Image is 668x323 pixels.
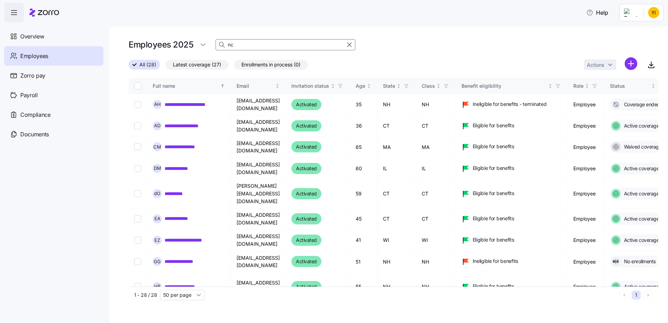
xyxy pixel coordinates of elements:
[134,283,141,290] input: Select record 9
[377,230,416,251] td: WI
[377,94,416,115] td: NH
[473,283,514,290] span: Eligible for benefits
[644,290,653,300] button: Next page
[231,230,286,251] td: [EMAIL_ADDRESS][DOMAIN_NAME]
[20,32,44,41] span: Overview
[134,82,141,89] input: Select all records
[622,190,659,197] span: Active coverage
[568,272,604,301] td: Employee
[231,115,286,137] td: [EMAIL_ADDRESS][DOMAIN_NAME]
[416,208,456,230] td: CT
[4,66,103,85] a: Zorro pay
[416,230,456,251] td: WI
[216,39,355,50] input: Search Employees
[622,258,656,265] span: No enrollments
[456,78,568,94] th: Benefit eligibilityNot sorted
[147,78,231,94] th: Full nameSorted ascending
[396,84,401,88] div: Not sorted
[134,165,141,172] input: Select record 4
[20,110,51,119] span: Compliance
[366,84,371,88] div: Not sorted
[134,292,157,299] span: 1 - 28 / 28
[296,164,317,173] span: Activated
[651,84,656,88] div: Not sorted
[377,115,416,137] td: CT
[331,84,335,88] div: Not sorted
[422,82,435,90] div: Class
[568,251,604,272] td: Employee
[377,78,416,94] th: StateNot sorted
[648,7,659,18] img: 58bf486cf3c66a19402657e6b7d52db7
[416,158,456,179] td: IL
[134,190,141,197] input: Select record 5
[622,143,662,150] span: Waived coverage
[153,145,161,149] span: C M
[4,46,103,66] a: Employees
[473,190,514,197] span: Eligible for benefits
[620,290,629,300] button: Previous page
[377,251,416,272] td: NH
[173,60,221,69] span: Latest coverage (27)
[231,78,286,94] th: EmailNot sorted
[622,237,659,244] span: Active coverage
[416,179,456,208] td: CT
[134,237,141,244] input: Select record 7
[377,208,416,230] td: CT
[416,94,456,115] td: NH
[473,215,514,222] span: Eligible for benefits
[383,82,395,90] div: State
[154,238,160,243] span: E Z
[231,94,286,115] td: [EMAIL_ADDRESS][DOMAIN_NAME]
[622,283,659,290] span: Active coverage
[134,215,141,222] input: Select record 6
[296,189,317,198] span: Activated
[568,208,604,230] td: Employee
[350,251,377,272] td: 51
[241,60,300,69] span: Enrollments in process (0)
[473,143,514,150] span: Eligible for benefits
[275,84,280,88] div: Not sorted
[350,179,377,208] td: 59
[377,137,416,158] td: MA
[350,115,377,137] td: 36
[350,208,377,230] td: 45
[4,124,103,144] a: Documents
[4,27,103,46] a: Overview
[154,102,161,107] span: A H
[296,282,317,291] span: Activated
[231,158,286,179] td: [EMAIL_ADDRESS][DOMAIN_NAME]
[350,158,377,179] td: 60
[296,100,317,109] span: Activated
[231,251,286,272] td: [EMAIL_ADDRESS][DOMAIN_NAME]
[286,78,350,94] th: Invitation statusNot sorted
[581,6,614,20] button: Help
[473,236,514,243] span: Eligible for benefits
[416,115,456,137] td: CT
[296,257,317,266] span: Activated
[473,122,514,129] span: Eligible for benefits
[584,84,589,88] div: Not sorted
[416,78,456,94] th: ClassNot sorted
[350,230,377,251] td: 41
[129,39,193,50] h1: Employees 2025
[154,191,160,196] span: d O
[154,166,161,171] span: D M
[296,215,317,223] span: Activated
[586,8,608,17] span: Help
[296,236,317,244] span: Activated
[473,258,518,265] span: Ineligible for benefits
[20,130,49,139] span: Documents
[568,230,604,251] td: Employee
[134,258,141,265] input: Select record 8
[625,57,637,70] svg: add icon
[153,82,219,90] div: Full name
[568,179,604,208] td: Employee
[473,101,547,108] span: Ineligible for benefits - terminated
[296,122,317,130] span: Activated
[231,137,286,158] td: [EMAIL_ADDRESS][DOMAIN_NAME]
[237,82,274,90] div: Email
[622,122,659,129] span: Active coverage
[462,82,547,90] div: Benefit eligibility
[377,158,416,179] td: IL
[296,143,317,151] span: Activated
